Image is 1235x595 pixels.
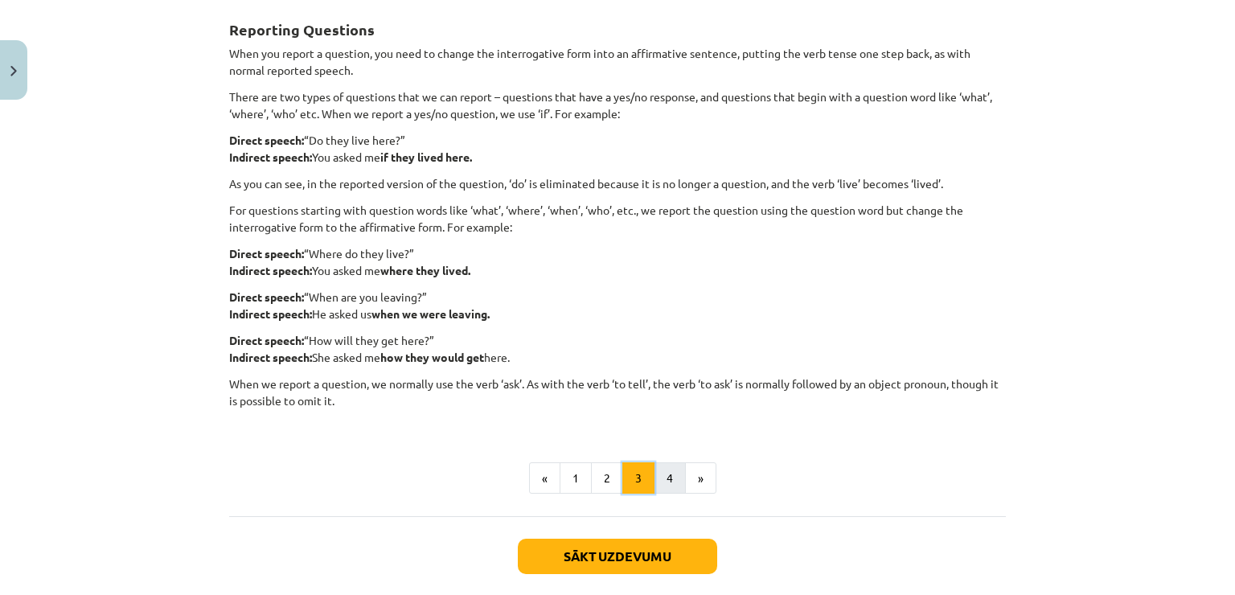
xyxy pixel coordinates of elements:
strong: Indirect speech: [229,150,312,164]
img: icon-close-lesson-0947bae3869378f0d4975bcd49f059093ad1ed9edebbc8119c70593378902aed.svg [10,66,17,76]
strong: Indirect speech: [229,350,312,364]
button: « [529,462,560,494]
p: When we report a question, we normally use the verb ‘ask’. As with the verb ‘to tell’, the verb ‘... [229,375,1006,426]
strong: where they lived. [380,263,470,277]
button: 2 [591,462,623,494]
button: 3 [622,462,654,494]
button: 1 [560,462,592,494]
strong: when we were leaving. [371,306,490,321]
p: When you report a question, you need to change the interrogative form into an affirmative sentenc... [229,45,1006,79]
button: 4 [654,462,686,494]
p: For questions starting with question words like ‘what’, ‘where’, ‘when’, ‘who’, etc., we report t... [229,202,1006,236]
strong: if they lived here. [380,150,472,164]
strong: Direct speech: [229,289,304,304]
strong: Direct speech: [229,246,304,261]
strong: Reporting Questions [229,20,375,39]
strong: Direct speech: [229,133,304,147]
p: There are two types of questions that we can report – questions that have a yes/no response, and ... [229,88,1006,122]
p: “Do they live here?” You asked me [229,132,1006,166]
p: “Where do they live?” You asked me [229,245,1006,279]
nav: Page navigation example [229,462,1006,494]
strong: how they would get [380,350,484,364]
strong: Indirect speech: [229,263,312,277]
strong: Indirect speech: [229,306,312,321]
p: “How will they get here?” She asked me here. [229,332,1006,366]
p: As you can see, in the reported version of the question, ‘do’ is eliminated because it is no long... [229,175,1006,192]
button: Sākt uzdevumu [518,539,717,574]
p: “When are you leaving?” He asked us [229,289,1006,322]
button: » [685,462,716,494]
strong: Direct speech: [229,333,304,347]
